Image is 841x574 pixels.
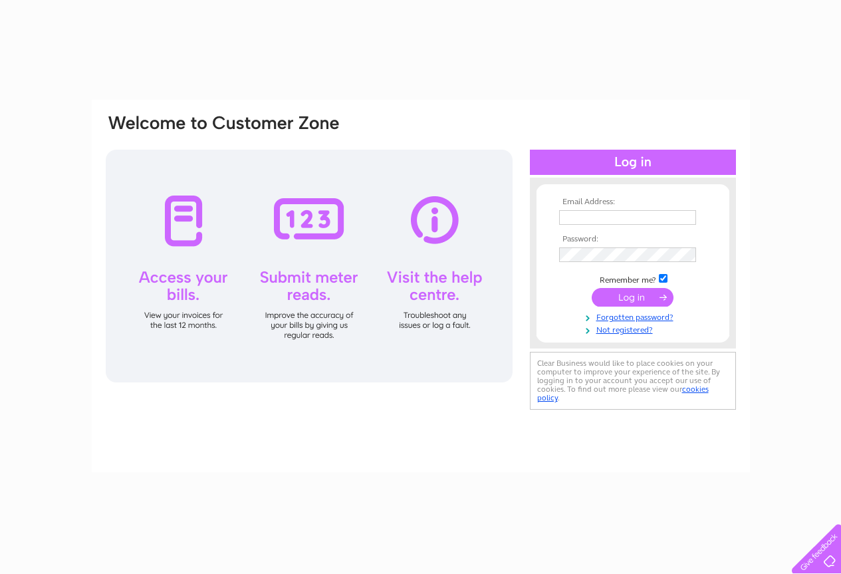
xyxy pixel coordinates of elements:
[556,272,710,285] td: Remember me?
[556,198,710,207] th: Email Address:
[559,323,710,335] a: Not registered?
[537,384,709,402] a: cookies policy
[556,235,710,244] th: Password:
[559,310,710,323] a: Forgotten password?
[592,288,673,307] input: Submit
[530,352,736,410] div: Clear Business would like to place cookies on your computer to improve your experience of the sit...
